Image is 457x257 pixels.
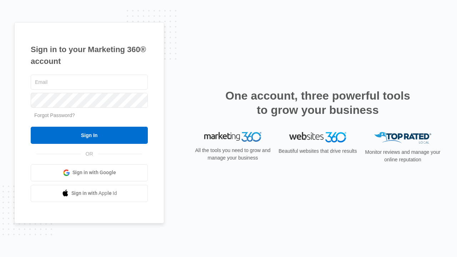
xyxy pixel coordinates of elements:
[31,185,148,202] a: Sign in with Apple Id
[374,132,431,144] img: Top Rated Local
[81,150,98,158] span: OR
[193,147,273,162] p: All the tools you need to grow and manage your business
[278,147,358,155] p: Beautiful websites that drive results
[31,127,148,144] input: Sign In
[289,132,346,142] img: Websites 360
[363,148,443,163] p: Monitor reviews and manage your online reputation
[31,164,148,181] a: Sign in with Google
[204,132,261,142] img: Marketing 360
[71,190,117,197] span: Sign in with Apple Id
[72,169,116,176] span: Sign in with Google
[34,112,75,118] a: Forgot Password?
[223,89,412,117] h2: One account, three powerful tools to grow your business
[31,44,148,67] h1: Sign in to your Marketing 360® account
[31,75,148,90] input: Email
